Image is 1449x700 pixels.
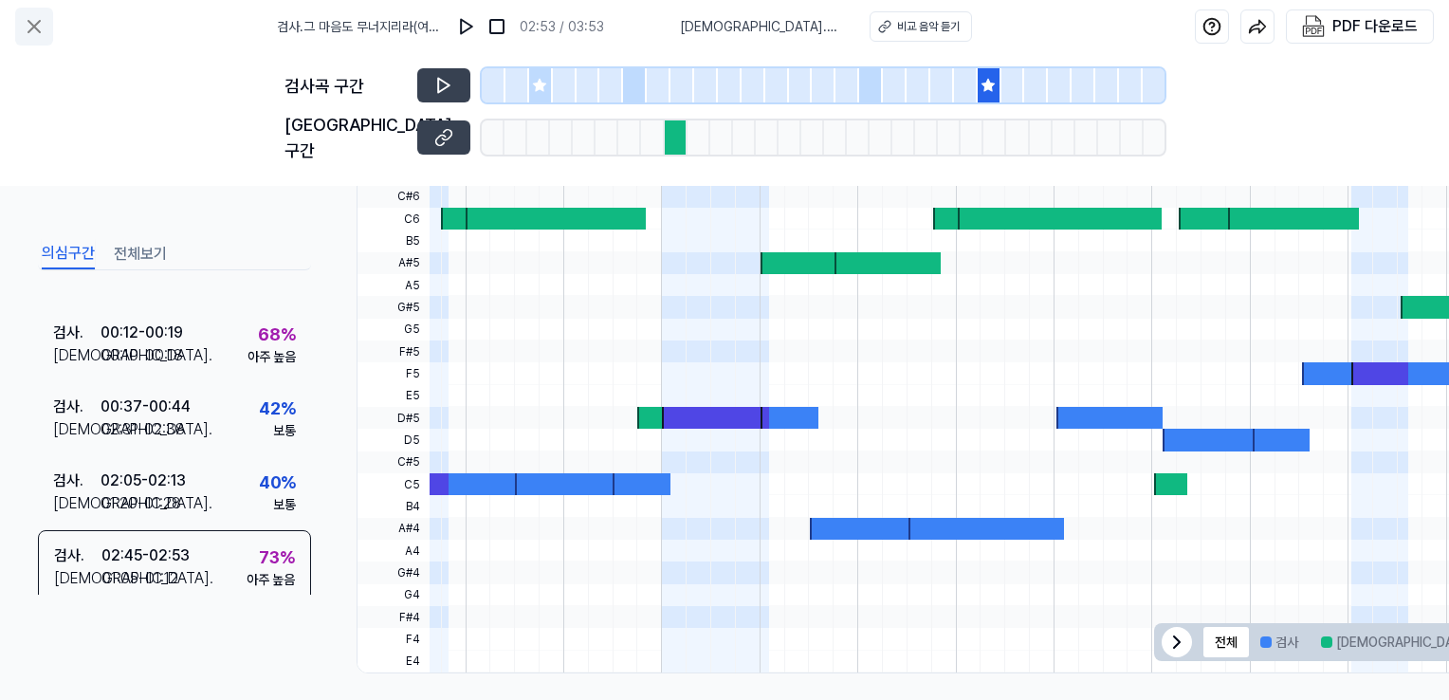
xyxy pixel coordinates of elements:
[53,344,101,367] div: [DEMOGRAPHIC_DATA] .
[53,418,101,441] div: [DEMOGRAPHIC_DATA] .
[358,584,430,606] span: G4
[1298,10,1421,43] button: PDF 다운로드
[358,628,430,650] span: F4
[101,418,185,441] div: 02:31 - 02:38
[897,18,960,35] div: 비교 음악 듣기
[358,341,430,362] span: F#5
[358,451,430,473] span: C#5
[870,11,972,42] button: 비교 음악 듣기
[114,239,167,269] button: 전체보기
[101,396,191,418] div: 00:37 - 00:44
[42,239,95,269] button: 의심구간
[101,344,183,367] div: 00:10 - 00:18
[358,407,430,429] span: D#5
[259,470,296,495] div: 40 %
[247,570,295,590] div: 아주 높음
[358,540,430,562] span: A4
[358,473,430,495] span: C5
[54,567,101,590] div: [DEMOGRAPHIC_DATA] .
[358,362,430,384] span: F5
[53,470,101,492] div: 검사 .
[358,274,430,296] span: A5
[1203,627,1249,657] button: 전체
[1202,17,1221,36] img: help
[457,17,476,36] img: play
[54,544,101,567] div: 검사 .
[358,562,430,583] span: G#4
[358,252,430,274] span: A#5
[358,208,430,230] span: C6
[358,606,430,628] span: F#4
[1302,15,1325,38] img: PDF Download
[273,421,296,441] div: 보통
[1248,17,1267,36] img: share
[101,322,183,344] div: 00:12 - 00:19
[101,470,186,492] div: 02:05 - 02:13
[273,495,296,515] div: 보통
[358,385,430,407] span: E5
[259,396,296,421] div: 42 %
[680,17,847,37] span: [DEMOGRAPHIC_DATA] . Move Me
[487,17,506,36] img: stop
[101,544,190,567] div: 02:45 - 02:53
[358,296,430,318] span: G#5
[101,567,178,590] div: 01:05 - 01:12
[358,651,430,672] span: E4
[53,396,101,418] div: 검사 .
[248,347,296,367] div: 아주 높음
[358,518,430,540] span: A#4
[1249,627,1310,657] button: 검사
[284,112,406,163] div: [GEOGRAPHIC_DATA] 구간
[53,322,101,344] div: 검사 .
[358,319,430,341] span: G5
[520,17,604,37] div: 02:53 / 03:53
[358,495,430,517] span: B4
[258,322,296,347] div: 68 %
[284,73,406,99] div: 검사곡 구간
[101,492,181,515] div: 01:20 - 01:28
[53,492,101,515] div: [DEMOGRAPHIC_DATA] .
[1332,14,1418,39] div: PDF 다운로드
[277,17,444,37] span: 검사 . 그 마음도 무너지리라(여호수아) (Edit)
[358,186,430,208] span: C#6
[358,230,430,251] span: B5
[259,544,295,570] div: 73 %
[358,429,430,451] span: D5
